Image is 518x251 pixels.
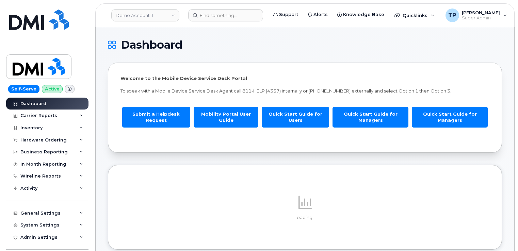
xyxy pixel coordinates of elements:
[333,107,408,128] a: Quick Start Guide for Managers
[120,215,489,221] p: Loading...
[412,107,488,128] a: Quick Start Guide for Managers
[262,107,329,128] a: Quick Start Guide for Users
[194,107,258,128] a: Mobility Portal User Guide
[120,75,489,82] p: Welcome to the Mobile Device Service Desk Portal
[121,40,182,50] span: Dashboard
[120,88,489,94] p: To speak with a Mobile Device Service Desk Agent call 811-HELP (4357) internally or [PHONE_NUMBER...
[122,107,190,128] a: Submit a Helpdesk Request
